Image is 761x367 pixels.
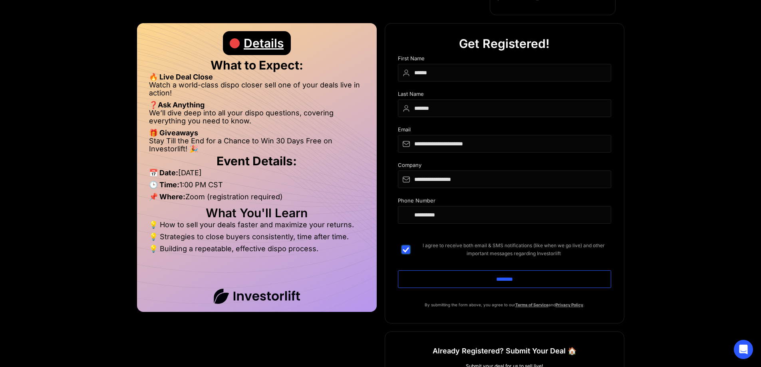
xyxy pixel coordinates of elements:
[149,193,365,205] li: Zoom (registration required)
[149,181,365,193] li: 1:00 PM CST
[217,154,297,168] strong: Event Details:
[433,344,576,358] h1: Already Registered? Submit Your Deal 🏠
[398,56,611,301] form: DIspo Day Main Form
[211,58,303,72] strong: What to Expect:
[398,198,611,206] div: Phone Number
[149,81,365,101] li: Watch a world-class dispo closer sell one of your deals live in action!
[459,32,550,56] div: Get Registered!
[149,129,198,137] strong: 🎁 Giveaways
[149,169,178,177] strong: 📅 Date:
[398,91,611,99] div: Last Name
[149,101,205,109] strong: ❓Ask Anything
[416,242,611,258] span: I agree to receive both email & SMS notifications (like when we go live) and other important mess...
[398,301,611,309] p: By submitting the form above, you agree to our and .
[244,31,284,55] div: Details
[149,109,365,129] li: We’ll dive deep into all your dispo questions, covering everything you need to know.
[149,181,179,189] strong: 🕒 Time:
[398,162,611,171] div: Company
[149,73,213,81] strong: 🔥 Live Deal Close
[734,340,753,359] div: Open Intercom Messenger
[149,169,365,181] li: [DATE]
[149,221,365,233] li: 💡 How to sell your deals faster and maximize your returns.
[515,302,548,307] a: Terms of Service
[149,137,365,153] li: Stay Till the End for a Chance to Win 30 Days Free on Investorlift! 🎉
[398,56,611,64] div: First Name
[149,209,365,217] h2: What You'll Learn
[149,192,185,201] strong: 📌 Where:
[556,302,583,307] a: Privacy Policy
[398,127,611,135] div: Email
[149,245,365,253] li: 💡 Building a repeatable, effective dispo process.
[149,233,365,245] li: 💡 Strategies to close buyers consistently, time after time.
